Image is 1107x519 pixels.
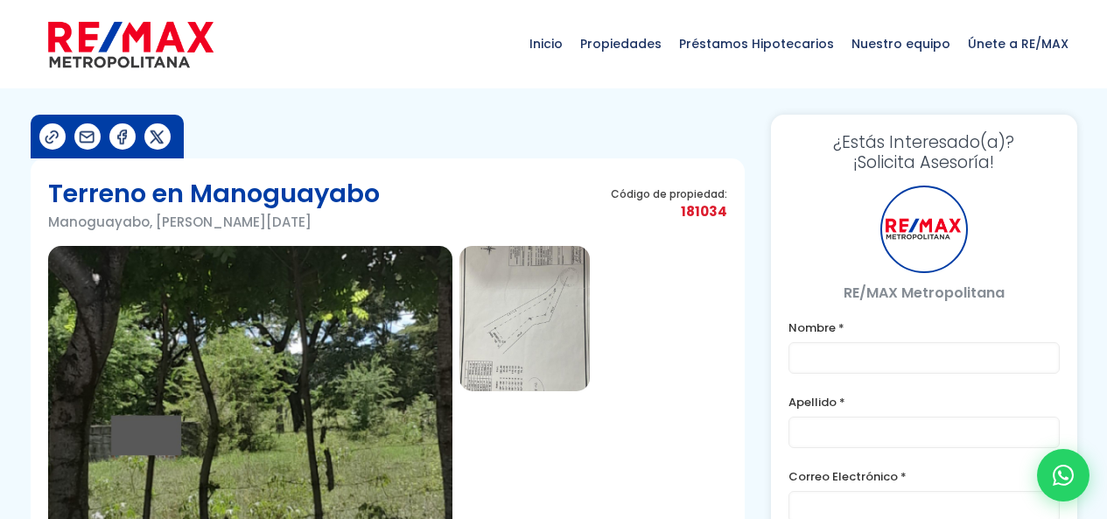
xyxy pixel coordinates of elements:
[43,128,61,146] img: Compartir
[670,18,843,70] span: Préstamos Hipotecarios
[788,132,1060,172] h3: ¡Solicita Asesoría!
[113,128,131,146] img: Compartir
[521,18,571,70] span: Inicio
[48,18,214,71] img: remax-metropolitana-logo
[611,200,727,222] span: 181034
[880,186,968,273] div: RE/MAX Metropolitana
[788,391,1060,413] label: Apellido *
[78,128,96,146] img: Compartir
[148,128,166,146] img: Compartir
[788,282,1060,304] p: RE/MAX Metropolitana
[459,246,590,391] img: Terreno en Manoguayabo
[48,211,380,233] p: Manoguayabo, [PERSON_NAME][DATE]
[48,176,380,211] h1: Terreno en Manoguayabo
[788,466,1060,487] label: Correo Electrónico *
[843,18,959,70] span: Nuestro equipo
[959,18,1077,70] span: Únete a RE/MAX
[788,132,1060,152] span: ¿Estás Interesado(a)?
[571,18,670,70] span: Propiedades
[788,317,1060,339] label: Nombre *
[611,187,727,200] span: Código de propiedad:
